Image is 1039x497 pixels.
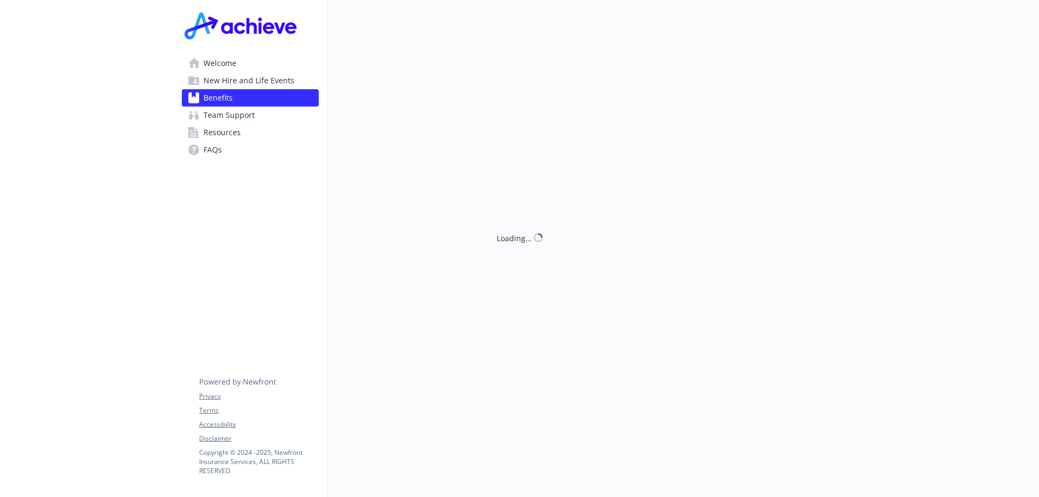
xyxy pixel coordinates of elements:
a: FAQs [182,141,319,158]
a: Terms [199,406,318,415]
a: Benefits [182,89,319,107]
a: New Hire and Life Events [182,72,319,89]
a: Disclaimer [199,434,318,443]
p: Copyright © 2024 - 2025 , Newfront Insurance Services, ALL RIGHTS RESERVED [199,448,318,475]
span: New Hire and Life Events [203,72,294,89]
a: Accessibility [199,420,318,429]
span: Welcome [203,55,236,72]
span: Resources [203,124,241,141]
span: Team Support [203,107,255,124]
a: Welcome [182,55,319,72]
a: Resources [182,124,319,141]
span: FAQs [203,141,222,158]
a: Team Support [182,107,319,124]
span: Benefits [203,89,233,107]
a: Privacy [199,392,318,401]
div: Loading... [497,232,532,243]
